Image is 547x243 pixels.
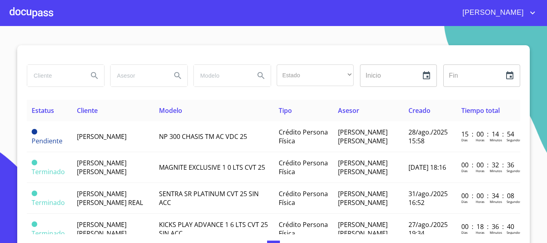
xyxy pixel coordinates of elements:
span: [PERSON_NAME] [PERSON_NAME] [77,220,127,238]
p: Segundos [507,199,521,204]
span: Terminado [32,198,65,207]
span: Creado [408,106,430,115]
p: Horas [476,230,485,235]
input: search [111,65,165,86]
span: Cliente [77,106,98,115]
span: Modelo [159,106,182,115]
p: Dias [461,138,468,142]
span: Terminado [32,160,37,165]
span: Estatus [32,106,54,115]
span: Tiempo total [461,106,500,115]
span: 27/ago./2025 19:34 [408,220,448,238]
span: MAGNITE EXCLUSIVE 1 0 LTS CVT 25 [159,163,265,172]
span: [PERSON_NAME] [PERSON_NAME] REAL [77,189,143,207]
span: [PERSON_NAME] [PERSON_NAME] [338,189,388,207]
span: Pendiente [32,129,37,135]
span: KICKS PLAY ADVANCE 1 6 LTS CVT 25 SIN ACC [159,220,268,238]
p: Dias [461,169,468,173]
p: Segundos [507,169,521,173]
p: 00 : 00 : 34 : 08 [461,191,515,200]
input: search [194,65,248,86]
p: Segundos [507,230,521,235]
span: 28/ago./2025 15:58 [408,128,448,145]
span: Crédito Persona Física [279,128,328,145]
p: Minutos [490,169,502,173]
span: Terminado [32,167,65,176]
button: Search [85,66,104,85]
span: NP 300 CHASIS TM AC VDC 25 [159,132,247,141]
span: [PERSON_NAME] [PERSON_NAME] [338,220,388,238]
span: 31/ago./2025 16:52 [408,189,448,207]
span: SENTRA SR PLATINUM CVT 25 SIN ACC [159,189,259,207]
p: Horas [476,199,485,204]
p: Horas [476,169,485,173]
span: [PERSON_NAME] [457,6,528,19]
span: [PERSON_NAME] [PERSON_NAME] [338,128,388,145]
p: Segundos [507,138,521,142]
p: 15 : 00 : 14 : 54 [461,130,515,139]
span: Crédito Persona Física [279,159,328,176]
button: Search [251,66,271,85]
span: Crédito Persona Física [279,220,328,238]
p: 00 : 18 : 36 : 40 [461,222,515,231]
button: Search [168,66,187,85]
span: [PERSON_NAME] [77,132,127,141]
button: account of current user [457,6,537,19]
span: [DATE] 18:16 [408,163,446,172]
p: Horas [476,138,485,142]
p: Dias [461,230,468,235]
p: Minutos [490,230,502,235]
span: [PERSON_NAME] [PERSON_NAME] [338,159,388,176]
span: Terminado [32,191,37,196]
span: Tipo [279,106,292,115]
input: search [27,65,82,86]
span: Terminado [32,229,65,238]
p: Dias [461,199,468,204]
span: Crédito Persona Física [279,189,328,207]
p: Minutos [490,199,502,204]
div: ​ [277,64,354,86]
p: Minutos [490,138,502,142]
span: Terminado [32,221,37,227]
span: [PERSON_NAME] [PERSON_NAME] [77,159,127,176]
p: 00 : 00 : 32 : 36 [461,161,515,169]
span: Pendiente [32,137,62,145]
span: Asesor [338,106,359,115]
